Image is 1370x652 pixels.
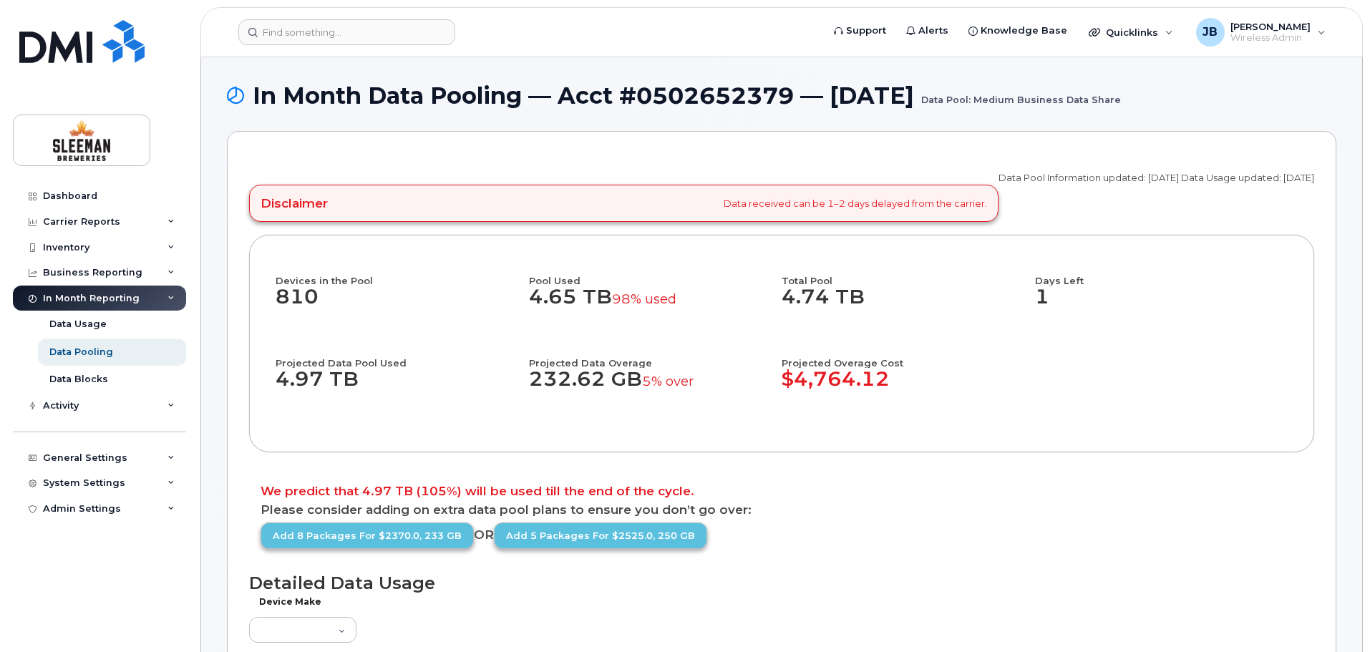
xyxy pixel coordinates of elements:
dd: $4,764.12 [782,368,1035,405]
dd: 4.74 TB [782,286,1022,323]
h1: Detailed Data Usage [249,573,1314,593]
small: 5% over [642,373,694,389]
div: OR [261,522,782,549]
a: Add 8 packages for $2370.0, 233 GB [261,522,474,549]
p: Please consider adding on extra data pool plans to ensure you don’t go over: [261,504,1303,516]
small: 98% used [612,291,676,307]
h4: Total Pool [782,261,1022,286]
p: We predict that 4.97 TB (105%) will be used till the end of the cycle. [261,485,1303,497]
label: Device Make [258,598,322,606]
h1: In Month Data Pooling — Acct #0502652379 — [DATE] [227,83,1336,108]
div: Data received can be 1–2 days delayed from the carrier. [249,185,999,222]
h4: Disclaimer [261,196,328,210]
dd: 4.65 TB [529,286,769,323]
h4: Days Left [1035,261,1288,286]
p: Data Pool Information updated: [DATE] Data Usage updated: [DATE] [999,171,1314,185]
h4: Projected Data Overage [529,344,769,368]
h4: Projected Data Pool Used [276,344,516,368]
h4: Devices in the Pool [276,261,529,286]
dd: 4.97 TB [276,368,516,405]
dd: 1 [1035,286,1288,323]
h4: Pool Used [529,261,769,286]
h4: Projected Overage Cost [782,344,1035,368]
a: Add 5 packages for $2525.0, 250 GB [494,522,707,549]
dd: 810 [276,286,529,323]
dd: 232.62 GB [529,368,769,405]
small: Data Pool: Medium Business Data Share [921,83,1121,105]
